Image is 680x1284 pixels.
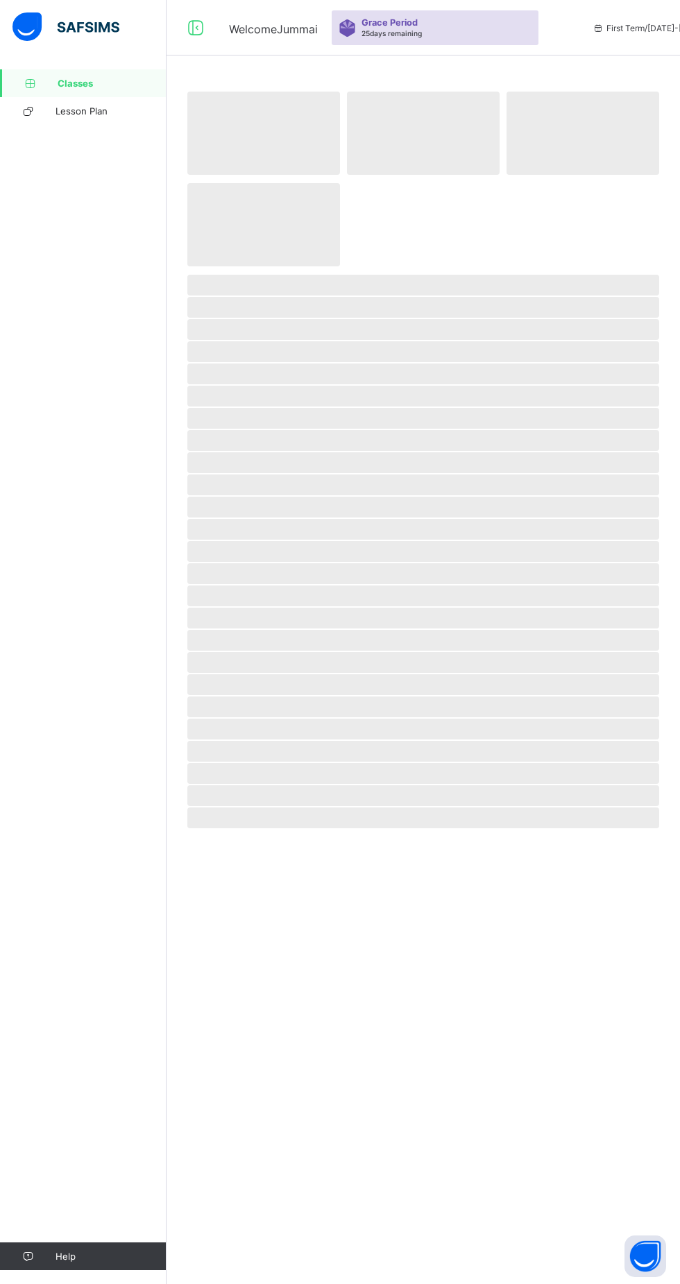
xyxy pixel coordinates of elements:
[187,275,659,296] span: ‌
[187,652,659,673] span: ‌
[187,519,659,540] span: ‌
[187,630,659,651] span: ‌
[229,22,318,36] span: Welcome Jummai
[12,12,119,42] img: safsims
[187,763,659,784] span: ‌
[56,1251,166,1262] span: Help
[187,363,659,384] span: ‌
[187,452,659,473] span: ‌
[187,563,659,584] span: ‌
[339,19,356,37] img: sticker-purple.71386a28dfed39d6af7621340158ba97.svg
[187,497,659,517] span: ‌
[187,785,659,806] span: ‌
[187,474,659,495] span: ‌
[347,92,500,175] span: ‌
[187,807,659,828] span: ‌
[362,29,422,37] span: 25 days remaining
[58,78,167,89] span: Classes
[187,408,659,429] span: ‌
[56,105,167,117] span: Lesson Plan
[624,1235,666,1277] button: Open asap
[187,696,659,717] span: ‌
[187,297,659,318] span: ‌
[187,341,659,362] span: ‌
[187,430,659,451] span: ‌
[187,585,659,606] span: ‌
[187,183,340,266] span: ‌
[362,17,418,28] span: Grace Period
[187,674,659,695] span: ‌
[187,92,340,175] span: ‌
[187,608,659,628] span: ‌
[187,386,659,406] span: ‌
[507,92,659,175] span: ‌
[187,319,659,340] span: ‌
[187,541,659,562] span: ‌
[187,719,659,739] span: ‌
[187,741,659,762] span: ‌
